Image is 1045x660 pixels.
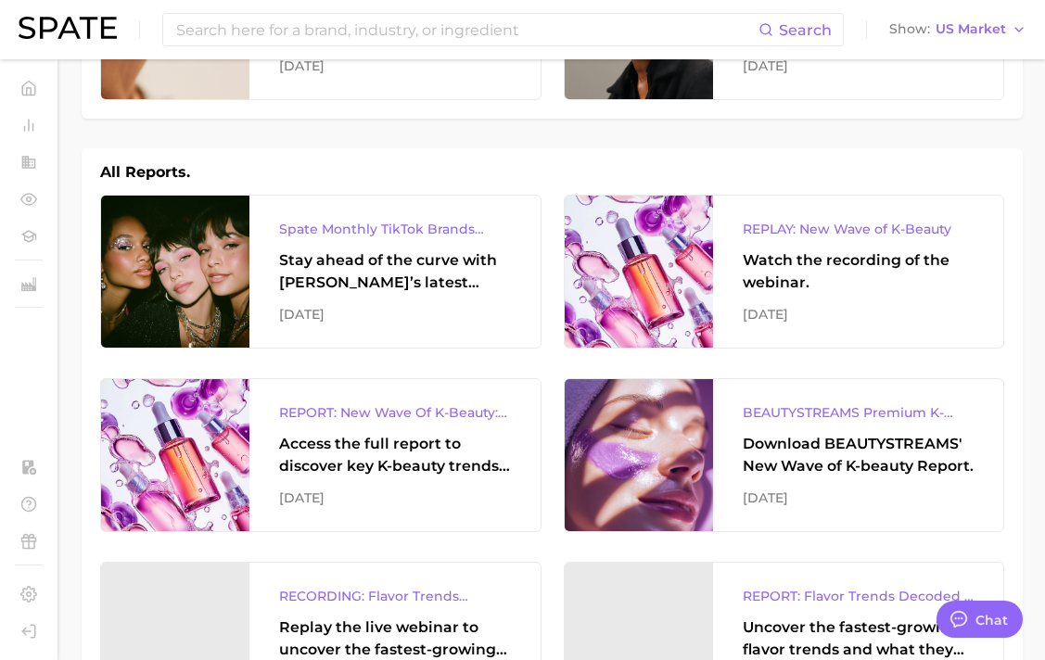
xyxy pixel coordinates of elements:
div: [DATE] [279,55,511,77]
a: BEAUTYSTREAMS Premium K-beauty Trends ReportDownload BEAUTYSTREAMS' New Wave of K-beauty Report.[... [564,378,1005,532]
div: [DATE] [743,55,975,77]
div: [DATE] [279,487,511,509]
div: [DATE] [279,303,511,325]
div: Download BEAUTYSTREAMS' New Wave of K-beauty Report. [743,433,975,477]
a: Spate Monthly TikTok Brands TrackerStay ahead of the curve with [PERSON_NAME]’s latest monthly tr... [100,195,542,349]
div: Spate Monthly TikTok Brands Tracker [279,218,511,240]
div: REPORT: Flavor Trends Decoded - What's New & What's Next According to TikTok & Google [743,585,975,607]
div: REPORT: New Wave Of K-Beauty: [GEOGRAPHIC_DATA]’s Trending Innovations In Skincare & Color Cosmetics [279,401,511,424]
div: [DATE] [743,487,975,509]
div: RECORDING: Flavor Trends Decoded - What's New & What's Next According to TikTok & Google [279,585,511,607]
div: Watch the recording of the webinar. [743,249,975,294]
a: REPLAY: New Wave of K-BeautyWatch the recording of the webinar.[DATE] [564,195,1005,349]
div: [DATE] [743,303,975,325]
a: REPORT: New Wave Of K-Beauty: [GEOGRAPHIC_DATA]’s Trending Innovations In Skincare & Color Cosmet... [100,378,542,532]
input: Search here for a brand, industry, or ingredient [174,14,758,45]
button: ShowUS Market [885,18,1031,42]
h1: All Reports. [100,161,190,184]
div: REPLAY: New Wave of K-Beauty [743,218,975,240]
span: Show [889,24,930,34]
span: Search [779,21,832,39]
div: BEAUTYSTREAMS Premium K-beauty Trends Report [743,401,975,424]
span: US Market [936,24,1006,34]
div: Stay ahead of the curve with [PERSON_NAME]’s latest monthly tracker, spotlighting the fastest-gro... [279,249,511,294]
a: Log out. Currently logged in with e-mail ameera.masud@digitas.com. [15,617,43,645]
img: SPATE [19,17,117,39]
div: Access the full report to discover key K-beauty trends influencing [DATE] beauty market [279,433,511,477]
